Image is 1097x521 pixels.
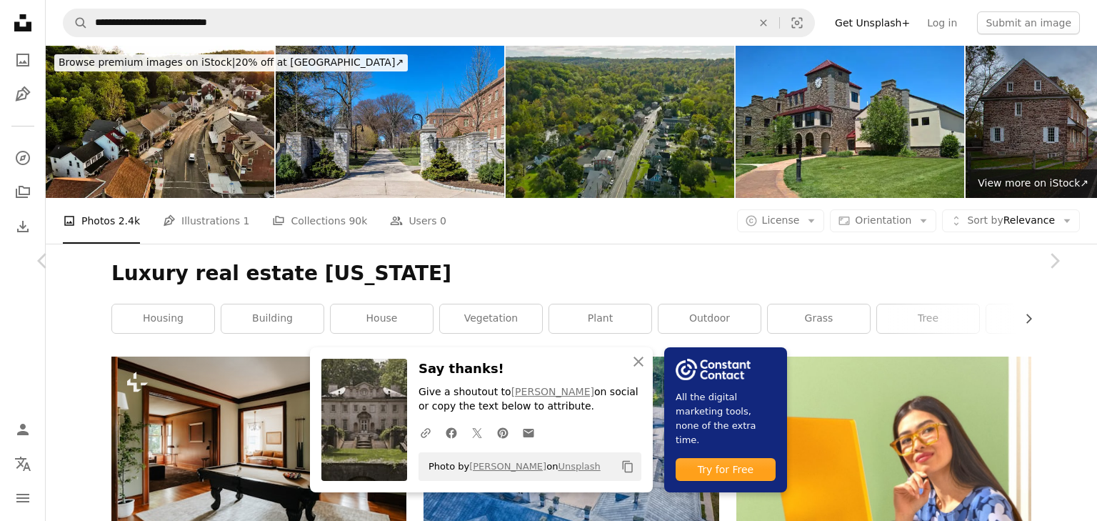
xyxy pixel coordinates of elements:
a: outdoor [658,304,761,333]
button: Copy to clipboard [616,455,640,479]
img: The municipal building of Concord Township, a small vibrant town in the west suburb of Philadelph... [736,46,964,198]
span: Sort by [967,214,1003,226]
a: Share over email [516,418,541,447]
a: plant [549,304,651,333]
img: Aerial View of Small Town in the Midst of Vast Woodland in Montgomery County, Pennsylvania [506,46,734,198]
button: Clear [748,9,779,36]
span: 0 [440,213,446,229]
a: Explore [9,144,37,172]
span: Orientation [855,214,911,226]
a: Log in [918,11,966,34]
span: Browse premium images on iStock | [59,56,235,68]
a: Browse premium images on iStock|20% off at [GEOGRAPHIC_DATA]↗ [46,46,416,80]
button: Visual search [780,9,814,36]
a: house [331,304,433,333]
a: Get Unsplash+ [826,11,918,34]
a: Illustrations [9,80,37,109]
span: All the digital marketing tools, none of the extra time. [676,390,776,447]
span: 90k [349,213,367,229]
span: License [762,214,800,226]
button: Submit an image [977,11,1080,34]
a: building [221,304,324,333]
img: A curving road leads alongside the historic tree lined residential district in Slatington, PA [46,46,274,198]
span: View more on iStock ↗ [978,177,1088,189]
img: file-1754318165549-24bf788d5b37 [676,359,751,380]
p: Give a shoutout to on social or copy the text below to attribute. [419,385,641,414]
a: vegetation [440,304,542,333]
a: [PERSON_NAME] [511,386,594,397]
span: Photo by on [421,455,601,478]
a: A living room with a pool table in it [111,448,406,461]
a: Illustrations 1 [163,198,249,244]
a: Unsplash [558,461,600,472]
a: Share on Twitter [464,418,490,447]
form: Find visuals sitewide [63,9,815,37]
a: View more on iStock↗ [969,169,1097,198]
button: Sort byRelevance [942,209,1080,232]
a: Photos [9,46,37,74]
span: Relevance [967,214,1055,228]
a: tree [877,304,979,333]
a: manor [986,304,1088,333]
div: Try for Free [676,458,776,481]
a: housing [112,304,214,333]
button: License [737,209,825,232]
span: 20% off at [GEOGRAPHIC_DATA] ↗ [59,56,404,68]
a: grass [768,304,870,333]
button: Language [9,450,37,478]
a: Log in / Sign up [9,415,37,444]
img: The campus of State University in spring sunny day [276,46,504,198]
a: Users 0 [390,198,446,244]
a: Next [1011,192,1097,329]
a: [PERSON_NAME] [469,461,546,472]
span: 1 [244,213,250,229]
button: Menu [9,484,37,512]
button: Search Unsplash [64,9,88,36]
a: Share on Pinterest [490,418,516,447]
h1: Luxury real estate [US_STATE] [111,261,1031,287]
a: Collections 90k [272,198,367,244]
a: Share on Facebook [439,418,464,447]
h3: Say thanks! [419,359,641,379]
a: Collections [9,178,37,207]
button: Orientation [830,209,936,232]
a: All the digital marketing tools, none of the extra time.Try for Free [664,347,787,492]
